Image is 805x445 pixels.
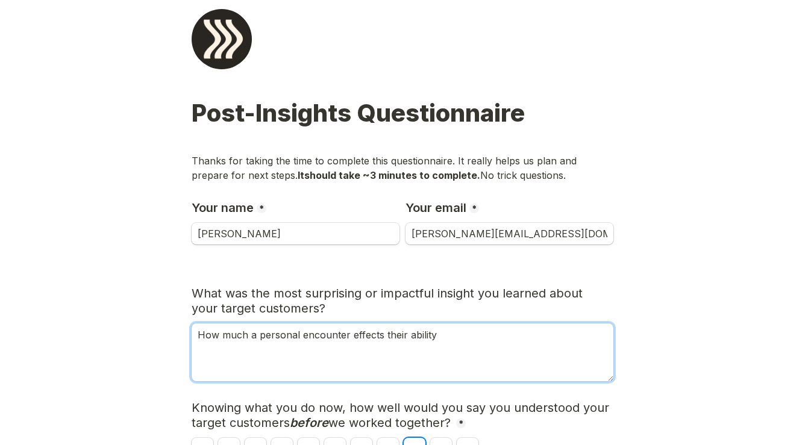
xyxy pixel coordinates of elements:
[192,400,613,430] span: Knowing what you do now, how well would you say you understood your target customers
[192,223,399,244] input: Your name
[298,169,304,181] span: It
[290,415,328,430] span: before
[192,201,254,216] p: Your name
[192,323,613,381] textarea: What was the most surprising or impactful insight you learned about your target customers?
[406,201,466,216] p: Your email
[304,169,480,181] span: should take ~3 minutes to complete.
[406,223,613,244] input: Your email
[192,9,252,69] img: Form logo
[328,415,451,430] span: we worked together?
[192,154,613,182] p: Thanks for taking the time to complete this questionnaire. It really helps us plan and prepare fo...
[480,169,566,181] span: No trick questions.
[192,286,586,316] span: What was the most surprising or impactful insight you learned about your target customers?
[192,100,613,151] h1: Post-Insights Questionnaire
